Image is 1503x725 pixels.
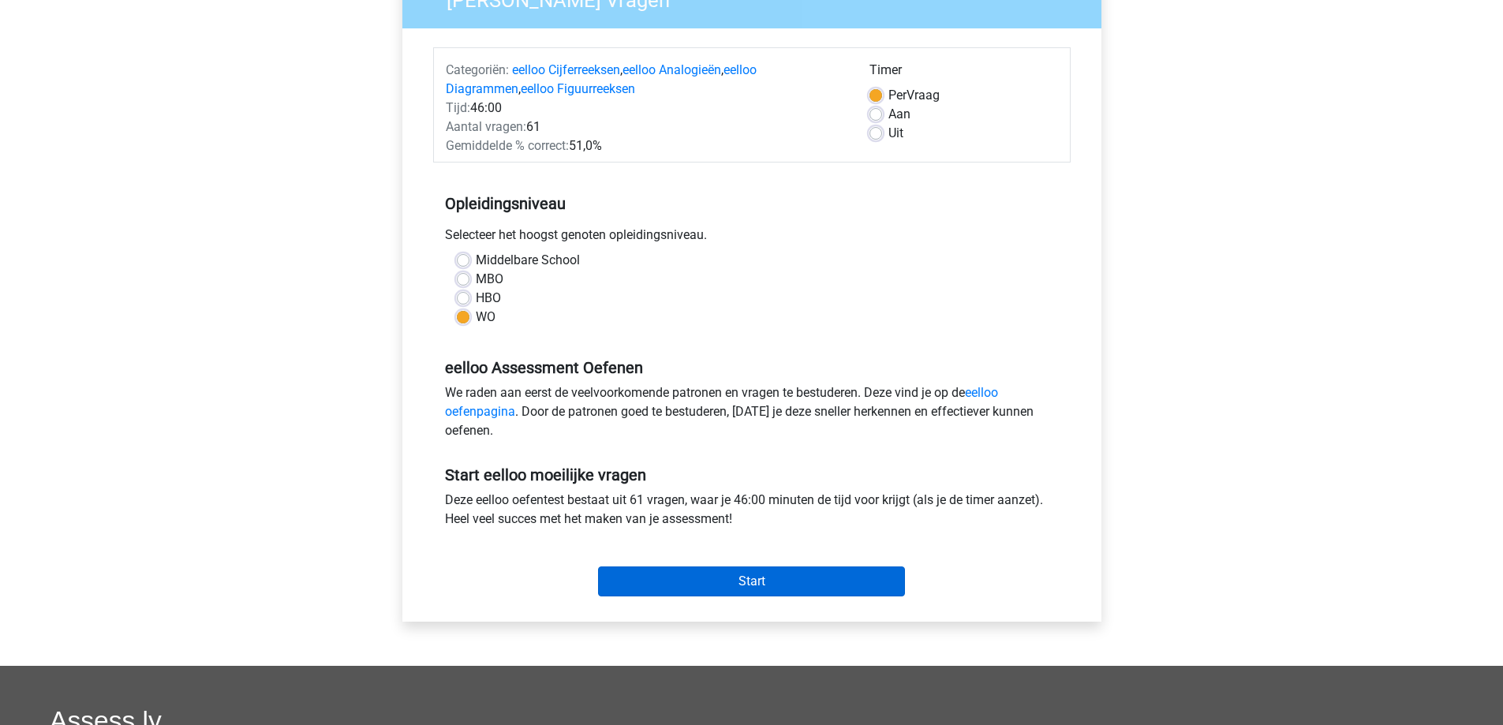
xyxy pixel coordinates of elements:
div: , , , [434,61,858,99]
a: eelloo Analogieën [623,62,721,77]
div: 46:00 [434,99,858,118]
span: Gemiddelde % correct: [446,138,569,153]
label: Vraag [888,86,940,105]
label: Middelbare School [476,251,580,270]
h5: Start eelloo moeilijke vragen [445,465,1059,484]
label: WO [476,308,495,327]
span: Tijd: [446,100,470,115]
div: We raden aan eerst de veelvoorkomende patronen en vragen te bestuderen. Deze vind je op de . Door... [433,383,1071,447]
div: Deze eelloo oefentest bestaat uit 61 vragen, waar je 46:00 minuten de tijd voor krijgt (als je de... [433,491,1071,535]
a: eelloo Cijferreeksen [512,62,620,77]
label: MBO [476,270,503,289]
label: Aan [888,105,910,124]
input: Start [598,566,905,596]
span: Per [888,88,907,103]
div: Selecteer het hoogst genoten opleidingsniveau. [433,226,1071,251]
span: Aantal vragen: [446,119,526,134]
div: 61 [434,118,858,136]
a: eelloo Figuurreeksen [521,81,635,96]
h5: eelloo Assessment Oefenen [445,358,1059,377]
label: HBO [476,289,501,308]
label: Uit [888,124,903,143]
h5: Opleidingsniveau [445,188,1059,219]
div: 51,0% [434,136,858,155]
div: Timer [869,61,1058,86]
span: Categoriën: [446,62,509,77]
